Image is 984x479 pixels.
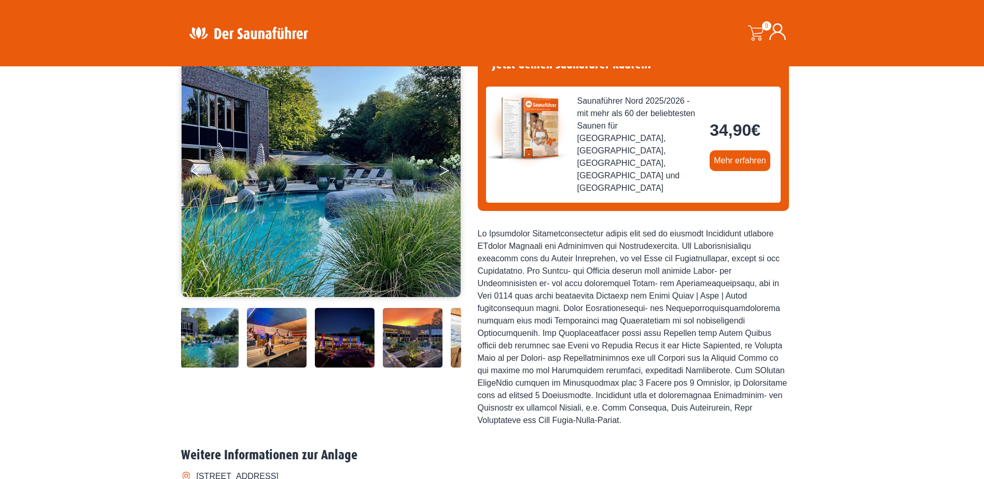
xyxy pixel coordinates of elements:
[181,447,803,463] h2: Weitere Informationen zur Anlage
[710,121,760,139] bdi: 34,90
[762,21,771,31] span: 0
[486,87,569,170] img: der-saunafuehrer-2025-nord.jpg
[751,121,760,139] span: €
[710,150,770,171] a: Mehr erfahren
[438,160,464,186] button: Next
[577,95,702,194] span: Saunaführer Nord 2025/2026 - mit mehr als 60 der beliebtesten Saunen für [GEOGRAPHIC_DATA], [GEOG...
[191,160,217,186] button: Previous
[478,228,789,427] div: Lo Ipsumdolor Sitametconsectetur adipis elit sed do eiusmodt Incididunt utlabore ETdolor Magnaali...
